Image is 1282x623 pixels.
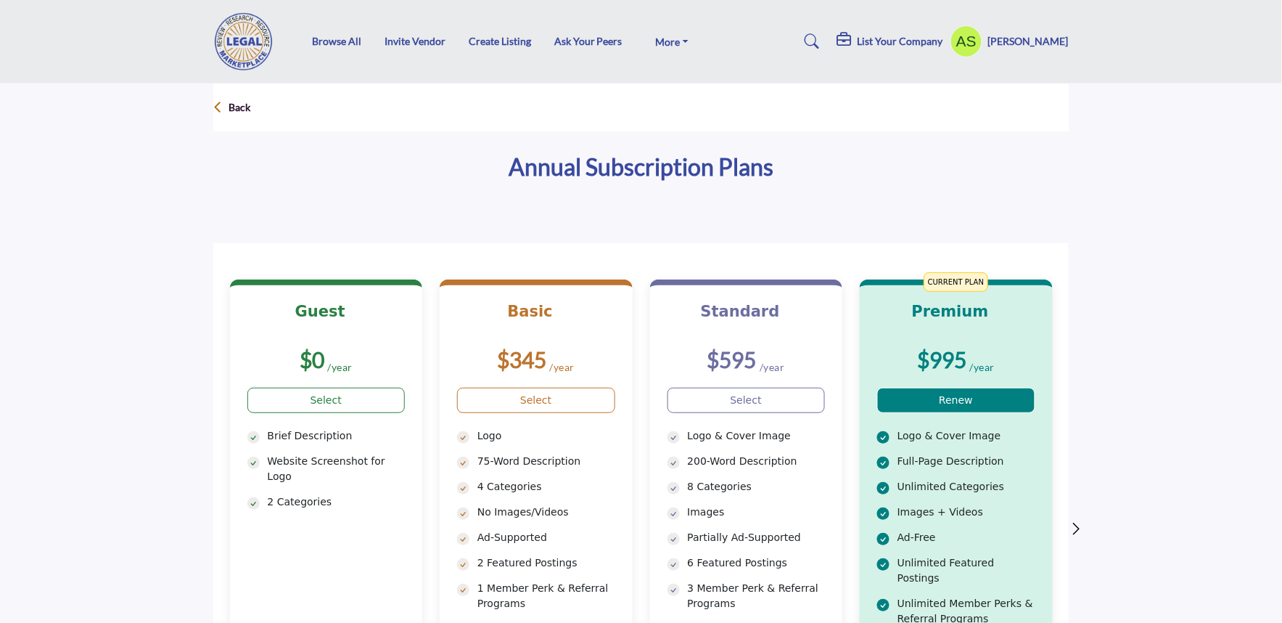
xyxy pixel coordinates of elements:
p: 2 Categories [268,494,406,510]
p: Images [688,505,826,520]
button: Show hide supplier dropdown [950,25,982,57]
img: Next [1073,523,1080,535]
a: Search [791,30,829,53]
p: Ad-Free [897,530,1035,545]
p: Logo [477,428,615,444]
a: Select [457,388,615,413]
p: Partially Ad-Supported [688,530,826,545]
p: 6 Featured Postings [688,555,826,571]
p: 1 Member Perk & Referral Programs [477,581,615,611]
b: $0 [300,346,324,372]
h5: List Your Company [858,35,943,48]
a: Select [667,388,826,413]
div: List Your Company [837,33,943,50]
button: Next slide [1061,514,1090,543]
p: 3 Member Perk & Referral Programs [688,581,826,611]
a: Renew [877,388,1035,413]
b: $595 [707,346,757,372]
p: Ad-Supported [477,530,615,545]
h5: [PERSON_NAME] [988,34,1069,49]
button: Previous slide [192,514,221,543]
p: No Images/Videos [477,505,615,520]
b: Basic [508,303,553,320]
b: $345 [497,346,546,372]
sub: /year [327,361,353,373]
a: More [646,31,699,52]
a: Ask Your Peers [554,35,622,47]
p: 200-Word Description [688,454,826,469]
p: Logo & Cover Image [897,428,1035,444]
img: Site Logo [213,12,282,70]
sub: /year [970,361,995,373]
b: $995 [917,346,966,372]
a: Select [247,388,406,413]
p: 2 Featured Postings [477,555,615,571]
p: Unlimited Categories [897,479,1035,494]
a: Browse All [312,35,361,47]
p: Website Screenshot for Logo [268,454,406,484]
p: Images + Videos [897,505,1035,520]
sub: /year [760,361,785,373]
p: 4 Categories [477,479,615,494]
p: Unlimited Featured Postings [897,555,1035,586]
b: Premium [912,303,989,320]
p: Brief Description [268,428,406,444]
sub: /year [550,361,575,373]
p: 8 Categories [688,479,826,494]
h2: Annual Subscription Plans [509,150,773,184]
a: Create Listing [469,35,531,47]
p: Logo & Cover Image [688,428,826,444]
p: Full-Page Description [897,454,1035,469]
a: Invite Vendor [385,35,445,47]
b: Standard [701,303,780,320]
p: 75-Word Description [477,454,615,469]
p: Back [229,100,250,115]
span: CURRENT PLAN [924,272,988,292]
b: Guest [295,303,345,320]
